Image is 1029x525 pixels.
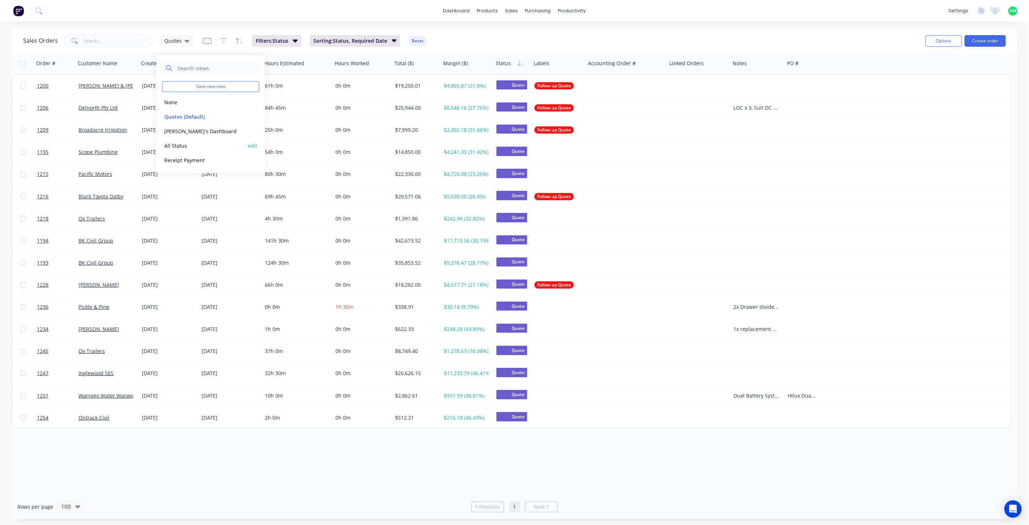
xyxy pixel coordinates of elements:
[265,259,326,266] div: 124h 30m
[335,414,351,421] span: 0h 0m
[37,370,48,377] span: 1247
[335,60,369,67] div: Hours Worked
[162,81,259,92] button: Save new view
[534,104,574,112] button: Follow up Quote
[79,303,109,310] a: Pickle & Pine
[496,324,540,333] span: Quote
[534,126,574,134] button: Follow up Quote
[444,259,488,266] div: $9,376.47 (28.77%)
[496,235,540,244] span: Quote
[335,325,351,332] span: 0h 0m
[256,37,288,45] span: Filters: Status
[37,215,48,222] span: 1218
[37,362,79,384] a: 1247
[142,281,196,289] div: [DATE]
[496,213,540,222] span: Quote
[202,259,259,266] div: [DATE]
[444,392,488,399] div: $957.93 (36.81%)
[496,390,540,399] span: Quote
[36,60,55,67] div: Order #
[142,82,196,89] div: [DATE]
[395,148,436,156] div: $14,850.00
[202,370,259,377] div: [DATE]
[37,348,48,355] span: 1245
[444,370,488,377] div: $11,233.79 (46.41%)
[142,215,196,222] div: [DATE]
[142,370,196,377] div: [DATE]
[496,257,540,266] span: Quote
[479,503,500,511] span: Previous
[142,237,196,244] div: [DATE]
[733,303,779,311] div: 2x Drawer dividers and 1x 3d printed gator mount. Customer to install camera. Will potentially be...
[395,259,436,266] div: $35,853.52
[202,281,259,289] div: [DATE]
[395,370,436,377] div: $26,626.15
[496,102,540,112] span: Quote
[202,414,259,421] div: [DATE]
[37,281,48,289] span: 1228
[265,215,326,222] div: 4h 30m
[79,259,113,266] a: BK Civil Group
[965,35,1006,47] button: Create order
[335,82,351,89] span: 0h 0m
[733,60,747,67] div: Notes
[534,193,574,200] button: Follow up Quote
[37,230,79,252] a: 1194
[37,208,79,230] a: 1218
[265,82,326,89] div: 61h 0m
[522,5,555,16] div: purchasing
[395,82,436,89] div: $19,250.01
[142,171,196,178] div: [DATE]
[335,171,351,177] span: 0h 0m
[472,503,504,511] a: Previous page
[79,392,137,399] a: Warrego Water Warwick
[496,302,540,311] span: Quote
[335,259,351,266] span: 0h 0m
[84,34,154,48] input: Search...
[395,126,436,134] div: $7,999.20
[142,325,196,333] div: [DATE]
[945,5,972,16] div: settings
[496,60,511,67] div: Status
[444,237,488,244] div: $11,713.56 (30.19%)
[509,501,520,512] a: Page 1 is your current page
[142,303,196,311] div: [DATE]
[37,392,48,399] span: 1251
[142,148,196,156] div: [DATE]
[395,392,436,399] div: $2,862.61
[444,348,488,355] div: $1,278.63 (16.08%)
[444,325,488,333] div: $248.29 (43.89%)
[37,303,48,311] span: 1236
[264,60,304,67] div: Hours Estimated
[162,142,245,150] button: All Status
[142,126,196,134] div: [DATE]
[525,503,557,511] a: Next page
[202,237,259,244] div: [DATE]
[335,237,351,244] span: 0h 0m
[395,414,436,421] div: $512.21
[444,281,488,289] div: $4,517.71 (27.18%)
[37,126,48,134] span: 1209
[265,392,326,399] div: 10h 0m
[37,75,79,97] a: 1200
[37,171,48,178] span: 1215
[37,274,79,296] a: 1228
[474,5,502,16] div: products
[252,35,301,47] button: Filters:Status
[335,148,351,155] span: 0h 0m
[537,126,571,134] span: Follow up Quote
[444,215,488,222] div: $242.96 (32.82%)
[78,60,117,67] div: Customer Name
[395,281,436,289] div: $18,282.00
[79,237,113,244] a: BK Civil Group
[248,142,257,150] button: edit
[265,126,326,134] div: 25h 0m
[202,303,259,311] div: [DATE]
[265,193,326,200] div: 69h 45m
[202,348,259,355] div: [DATE]
[496,169,540,178] span: Quote
[265,281,326,289] div: 66h 0m
[409,36,427,46] button: Reset
[265,148,326,156] div: 54h 0m
[142,414,196,421] div: [DATE]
